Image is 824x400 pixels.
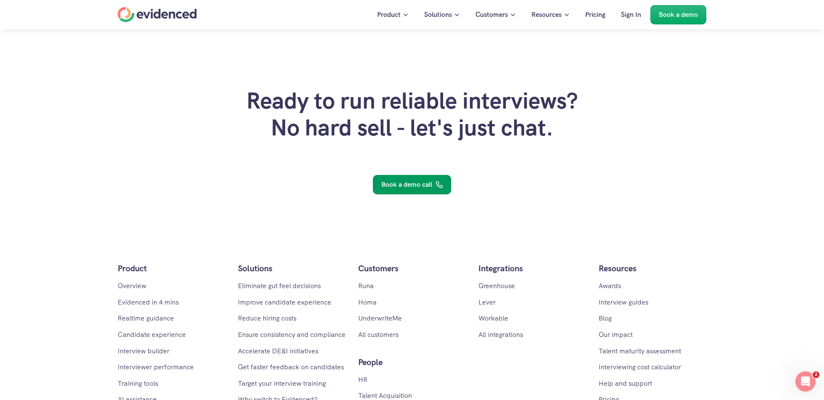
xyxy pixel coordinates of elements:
p: Sign In [621,9,641,20]
a: UnderwriteMe [358,314,402,323]
a: Sign In [615,5,647,24]
p: Product [377,9,401,20]
p: Solutions [238,262,346,275]
a: Homa [358,298,377,307]
span: 2 [813,371,819,378]
a: Eliminate gut feel decisions [238,281,321,290]
p: Book a demo call [381,179,432,190]
a: Interviewer performance [118,363,194,371]
p: Integrations [478,262,586,275]
a: Talent Acquisition [358,391,412,400]
a: Get faster feedback on candidates [238,363,344,371]
p: Resources [599,262,706,275]
a: Book a demo call [373,175,451,194]
a: Interviewing cost calculator [599,363,681,371]
a: Improve candidate experience [238,298,331,307]
a: All customers [358,330,399,339]
a: Book a demo [650,5,706,24]
p: Customers [475,9,508,20]
p: People [358,355,466,369]
a: Home [118,7,197,22]
a: Greenhouse [478,281,515,290]
a: Training tools [118,379,158,388]
a: Pricing [579,5,612,24]
h2: Ready to run reliable interviews?No hard sell - let's just chat. [240,87,584,142]
p: Resources [531,9,562,20]
a: Evidenced in 4 mins [118,298,179,307]
p: Book a demo [659,9,698,20]
p: Solutions [424,9,452,20]
a: Workable [478,314,508,323]
a: Reduce hiring costs [238,314,296,323]
a: Lever [478,298,496,307]
a: HR [358,375,367,384]
p: Pricing [585,9,605,20]
a: Runa [358,281,374,290]
a: Target your interview training [238,379,326,388]
a: Overview [118,281,146,290]
a: Accelerate DE&I initiatives [238,347,318,355]
a: All integrations [478,330,523,339]
a: Our impact [599,330,633,339]
a: Interview builder [118,347,169,355]
iframe: Intercom live chat [795,371,816,392]
a: Blog [599,314,612,323]
a: Interview guides [599,298,648,307]
a: Help and support [599,379,652,388]
a: Realtime guidance [118,314,174,323]
p: Product [118,262,225,275]
a: Candidate experience [118,330,186,339]
a: Talent maturity assessment [599,347,681,355]
a: Ensure consistency and compliance [238,330,346,339]
a: Awards [599,281,621,290]
h5: Customers [358,262,466,275]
